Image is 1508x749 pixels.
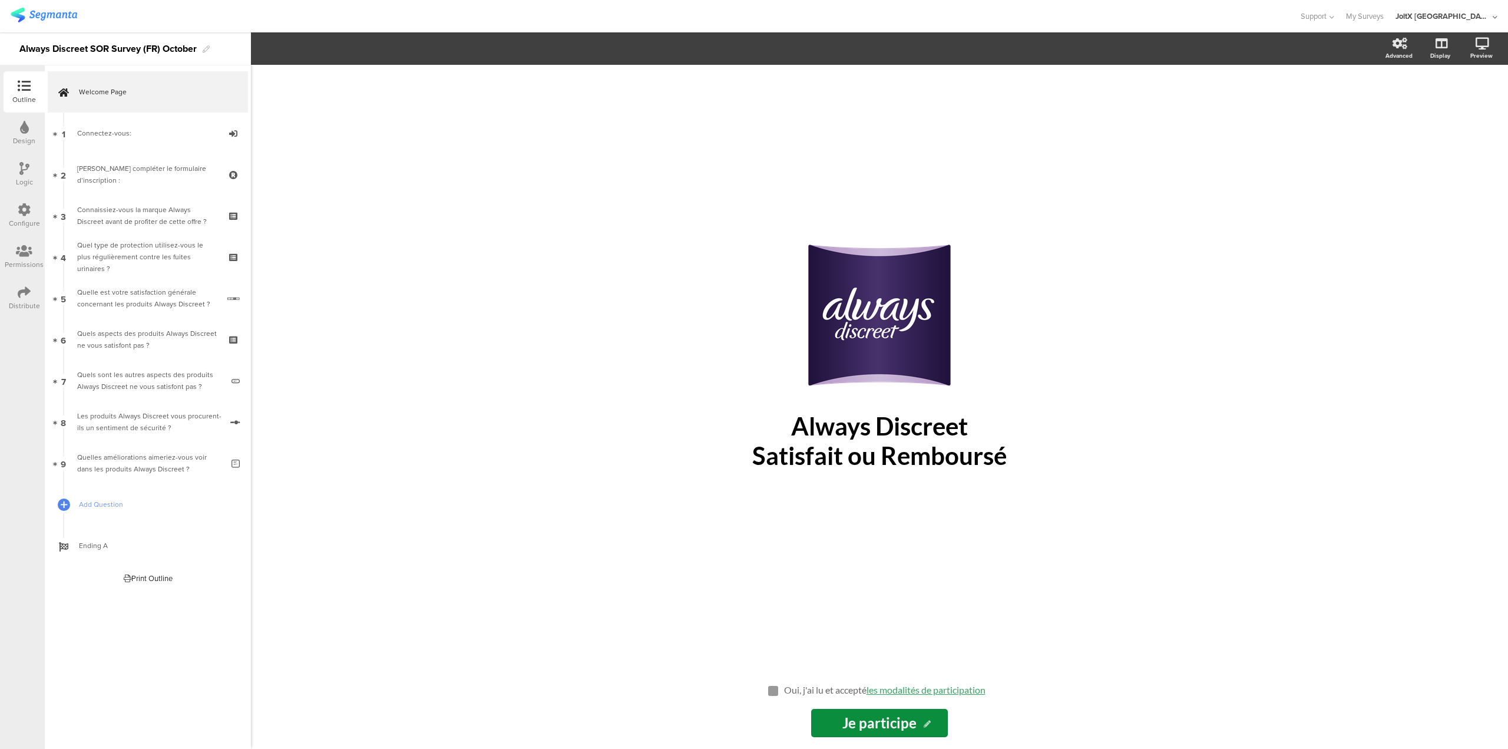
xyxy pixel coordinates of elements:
div: Quels aspects des produits Always Discreet ne vous satisfont pas ? [77,328,218,351]
div: Logic [16,177,33,187]
p: Always Discreet [662,411,1097,441]
div: Print Outline [124,573,173,584]
div: Outline [12,94,36,105]
span: 4 [61,250,66,263]
div: Permissions [5,259,44,270]
img: segmanta logo [11,8,77,22]
a: Ending A [48,525,248,566]
a: 8 Les produits Always Discreet vous procurent-ils un sentiment de sécurité ? [48,401,248,443]
input: Start [811,709,947,737]
span: 6 [61,333,66,346]
div: Veuillez compléter le formulaire d’inscription : [77,163,218,186]
div: Preview [1470,51,1493,60]
div: Distribute [9,301,40,311]
p: Oui, j'ai lu et accepté [784,684,986,695]
span: 1 [62,127,65,140]
span: 3 [61,209,66,222]
span: Welcome Page [79,86,230,98]
div: Connectez-vous: [77,127,218,139]
div: Always Discreet SOR Survey (FR) October [19,39,197,58]
a: 4 Quel type de protection utilisez-vous le plus régulièrement contre les fuites urinaires ? [48,236,248,278]
div: Connaissiez-vous la marque Always Discreet avant de profiter de cette offre ? [77,204,218,227]
a: 2 [PERSON_NAME] compléter le formulaire d’inscription : [48,154,248,195]
div: Design [13,136,35,146]
a: 6 Quels aspects des produits Always Discreet ne vous satisfont pas ? [48,319,248,360]
span: 2 [61,168,66,181]
a: 3 Connaissiez-vous la marque Always Discreet avant de profiter de cette offre ? [48,195,248,236]
span: 8 [61,415,66,428]
span: Add Question [79,499,230,510]
div: Quelle est votre satisfaction générale concernant les produits Always Discreet ? [77,286,219,310]
span: Support [1301,11,1327,22]
a: 7 Quels sont les autres aspects des produits Always Discreet ne vous satisfont pas ? [48,360,248,401]
span: 7 [61,374,66,387]
div: Quelles améliorations aimeriez-vous voir dans les produits Always Discreet ? [77,451,223,475]
a: 9 Quelles améliorations aimeriez-vous voir dans les produits Always Discreet ? [48,443,248,484]
span: 9 [61,457,66,470]
div: Advanced [1385,51,1413,60]
div: Les produits Always Discreet vous procurent-ils un sentiment de sécurité ? [77,410,221,434]
div: Configure [9,218,40,229]
div: Display [1430,51,1450,60]
div: JoltX [GEOGRAPHIC_DATA] [1395,11,1490,22]
div: Quels sont les autres aspects des produits Always Discreet ne vous satisfont pas ? [77,369,223,392]
a: 5 Quelle est votre satisfaction générale concernant les produits Always Discreet ? [48,278,248,319]
a: les modalités de participation [867,684,986,695]
p: Satisfait ou Remboursé [662,441,1097,470]
span: 5 [61,292,66,305]
a: 1 Connectez-vous: [48,113,248,154]
span: Ending A [79,540,230,552]
a: Welcome Page [48,71,248,113]
div: Quel type de protection utilisez-vous le plus régulièrement contre les fuites urinaires ? [77,239,218,275]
